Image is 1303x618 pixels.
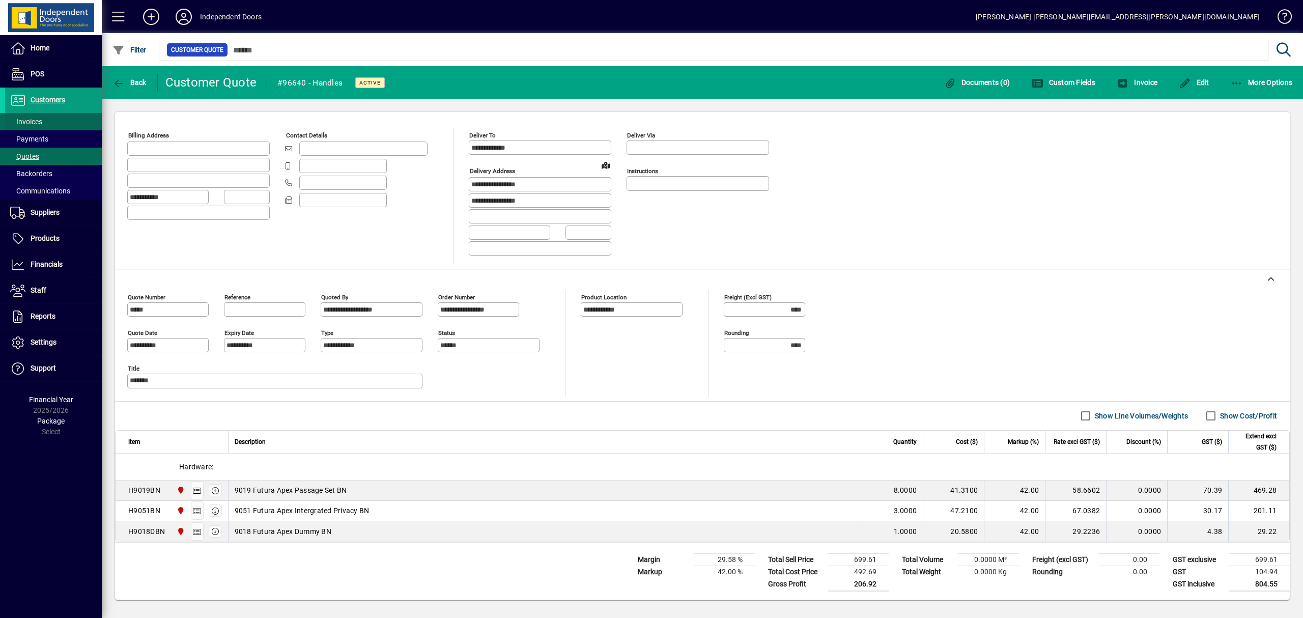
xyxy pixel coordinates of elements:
span: Suppliers [31,208,60,216]
a: Backorders [5,165,102,182]
span: Settings [31,338,56,346]
a: Quotes [5,148,102,165]
app-page-header-button: Back [102,73,158,92]
span: Extend excl GST ($) [1235,431,1277,453]
td: Freight (excl GST) [1027,553,1098,566]
span: 9051 Futura Apex Intergrated Privacy BN [235,505,370,516]
span: Active [359,79,381,86]
td: 42.00 [984,501,1045,521]
a: Settings [5,330,102,355]
td: 469.28 [1228,481,1289,501]
a: View on map [598,157,614,173]
span: Staff [31,286,46,294]
td: 0.0000 [1106,521,1167,542]
td: 0.00 [1098,553,1159,566]
span: Rate excl GST ($) [1054,436,1100,447]
span: Payments [10,135,48,143]
a: Communications [5,182,102,200]
mat-label: Type [321,329,333,336]
span: 3.0000 [894,505,917,516]
label: Show Cost/Profit [1218,411,1277,421]
a: Financials [5,252,102,277]
button: Edit [1176,73,1212,92]
td: GST [1168,566,1229,578]
td: Total Sell Price [763,553,828,566]
a: Reports [5,304,102,329]
span: Financials [31,260,63,268]
a: Products [5,226,102,251]
span: POS [31,70,44,78]
span: Markup (%) [1008,436,1039,447]
span: Edit [1179,78,1209,87]
td: Rounding [1027,566,1098,578]
td: 699.61 [828,553,889,566]
td: 29.58 % [694,553,755,566]
button: Back [110,73,149,92]
span: Christchurch [174,505,186,516]
span: Documents (0) [944,78,1010,87]
span: Backorders [10,170,52,178]
span: 9019 Futura Apex Passage Set BN [235,485,347,495]
td: 20.5800 [923,521,984,542]
span: Invoices [10,118,42,126]
span: Support [31,364,56,372]
div: 67.0382 [1052,505,1100,516]
td: GST exclusive [1168,553,1229,566]
mat-label: Order number [438,293,475,300]
span: GST ($) [1202,436,1222,447]
td: 42.00 [984,481,1045,501]
span: Christchurch [174,526,186,537]
span: Financial Year [29,396,73,404]
button: Profile [167,8,200,26]
td: Gross Profit [763,578,828,591]
td: 42.00 [984,521,1045,542]
span: Customer Quote [171,45,223,55]
button: Filter [110,41,149,59]
a: Knowledge Base [1270,2,1290,35]
a: Suppliers [5,200,102,226]
mat-label: Rounding [724,329,749,336]
div: H9019BN [128,485,160,495]
div: Hardware: [116,454,1289,480]
td: 206.92 [828,578,889,591]
td: 0.0000 [1106,501,1167,521]
span: Home [31,44,49,52]
button: Documents (0) [941,73,1012,92]
mat-label: Quote number [128,293,165,300]
mat-label: Title [128,364,139,372]
a: Invoices [5,113,102,130]
mat-label: Deliver via [627,132,655,139]
a: Payments [5,130,102,148]
span: Discount (%) [1126,436,1161,447]
td: 0.0000 Kg [958,566,1019,578]
a: Support [5,356,102,381]
td: Total Weight [897,566,958,578]
span: Filter [112,46,147,54]
span: Description [235,436,266,447]
div: Independent Doors [200,9,262,25]
td: 4.38 [1167,521,1228,542]
span: Package [37,417,65,425]
span: 8.0000 [894,485,917,495]
a: POS [5,62,102,87]
span: Christchurch [174,485,186,496]
td: 804.55 [1229,578,1290,591]
mat-label: Quoted by [321,293,348,300]
mat-label: Freight (excl GST) [724,293,772,300]
td: 492.69 [828,566,889,578]
div: [PERSON_NAME] [PERSON_NAME][EMAIL_ADDRESS][PERSON_NAME][DOMAIN_NAME] [976,9,1260,25]
div: H9051BN [128,505,160,516]
mat-label: Quote date [128,329,157,336]
td: 0.00 [1098,566,1159,578]
span: Reports [31,312,55,320]
td: 0.0000 M³ [958,553,1019,566]
td: Markup [633,566,694,578]
span: Back [112,78,147,87]
button: More Options [1228,73,1295,92]
div: H9018DBN [128,526,165,537]
span: Customers [31,96,65,104]
td: GST inclusive [1168,578,1229,591]
span: Quantity [893,436,917,447]
span: Custom Fields [1031,78,1095,87]
td: Total Cost Price [763,566,828,578]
